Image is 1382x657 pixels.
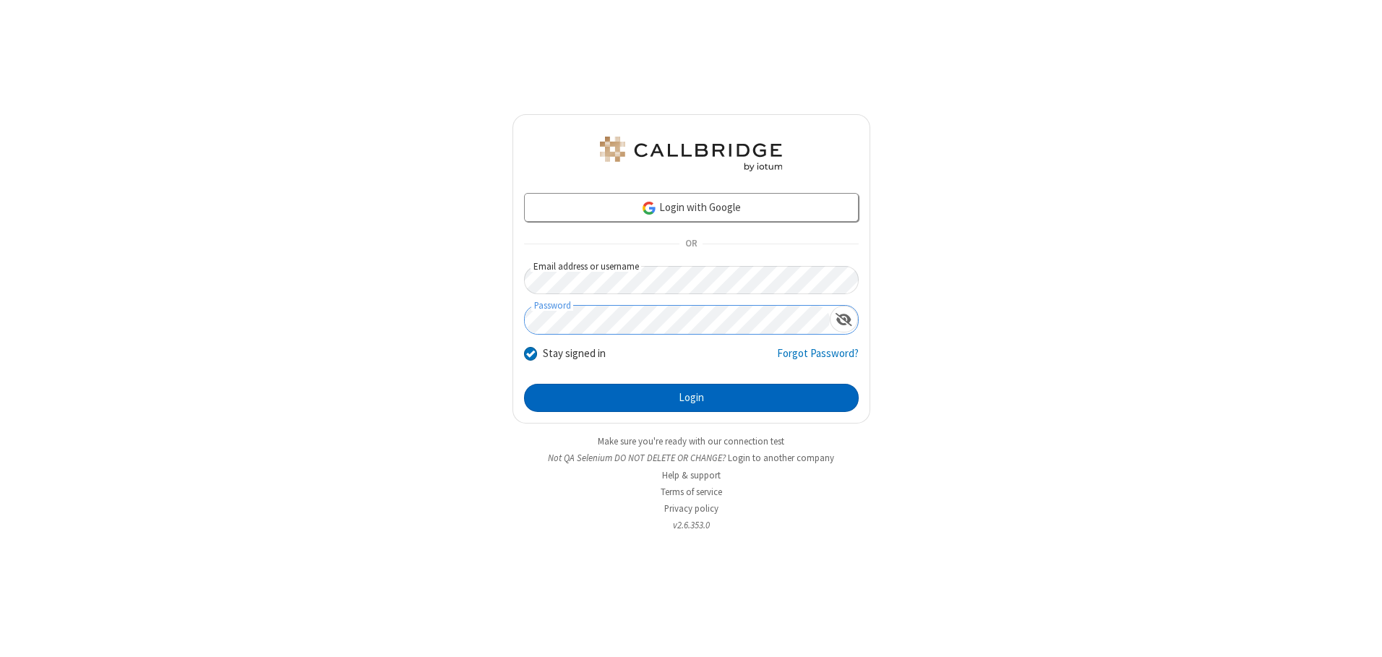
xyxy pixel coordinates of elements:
a: Make sure you're ready with our connection test [598,435,784,447]
img: google-icon.png [641,200,657,216]
img: QA Selenium DO NOT DELETE OR CHANGE [597,137,785,171]
button: Login to another company [728,451,834,465]
span: OR [679,234,703,254]
div: Show password [830,306,858,332]
a: Terms of service [661,486,722,498]
label: Stay signed in [543,345,606,362]
a: Forgot Password? [777,345,859,373]
li: v2.6.353.0 [512,518,870,532]
a: Login with Google [524,193,859,222]
a: Help & support [662,469,721,481]
input: Email address or username [524,266,859,294]
a: Privacy policy [664,502,718,515]
iframe: Chat [1346,619,1371,647]
button: Login [524,384,859,413]
input: Password [525,306,830,334]
li: Not QA Selenium DO NOT DELETE OR CHANGE? [512,451,870,465]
